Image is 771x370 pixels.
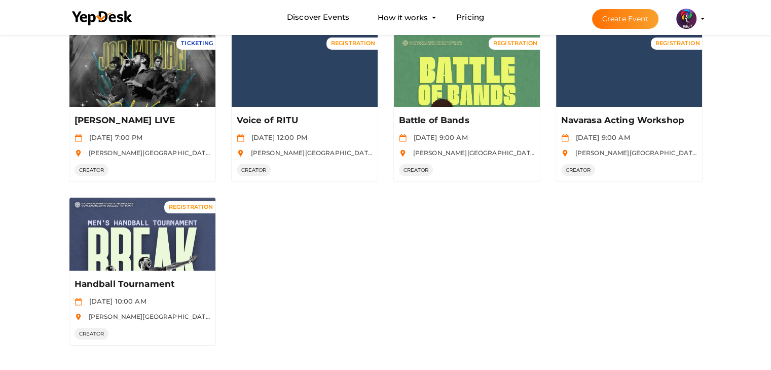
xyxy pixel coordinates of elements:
img: location.svg [75,313,82,321]
a: Pricing [456,8,484,27]
p: Voice of RITU [237,115,370,127]
img: calendar.svg [75,134,82,142]
span: [DATE] 10:00 AM [84,297,146,305]
img: calendar.svg [75,298,82,306]
span: CREATOR [75,164,109,176]
img: 5BK8ZL5P_small.png [676,9,696,29]
span: [DATE] 12:00 PM [246,133,307,141]
img: calendar.svg [237,134,244,142]
span: [DATE] 7:00 PM [84,133,143,141]
span: [PERSON_NAME][GEOGRAPHIC_DATA], [GEOGRAPHIC_DATA], [GEOGRAPHIC_DATA], [GEOGRAPHIC_DATA], [GEOGRAP... [246,149,666,157]
img: location.svg [75,150,82,157]
span: CREATOR [237,164,271,176]
p: Battle of Bands [399,115,532,127]
a: Discover Events [287,8,349,27]
p: Handball Tournament [75,278,208,290]
p: Navarasa Acting Workshop [561,115,694,127]
img: location.svg [237,150,244,157]
img: calendar.svg [561,134,569,142]
img: calendar.svg [399,134,407,142]
img: location.svg [399,150,407,157]
span: [DATE] 9:00 AM [571,133,630,141]
button: How it works [375,8,431,27]
img: location.svg [561,150,569,157]
button: Create Event [592,9,659,29]
span: [DATE] 9:00 AM [409,133,468,141]
span: CREATOR [561,164,596,176]
p: [PERSON_NAME] LIVE [75,115,208,127]
span: [PERSON_NAME][GEOGRAPHIC_DATA], [GEOGRAPHIC_DATA], [GEOGRAPHIC_DATA], [GEOGRAPHIC_DATA], [GEOGRAP... [84,149,504,157]
span: CREATOR [75,328,109,340]
span: CREATOR [399,164,433,176]
span: [PERSON_NAME][GEOGRAPHIC_DATA], [GEOGRAPHIC_DATA], [GEOGRAPHIC_DATA], [GEOGRAPHIC_DATA], [GEOGRAP... [84,313,504,320]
